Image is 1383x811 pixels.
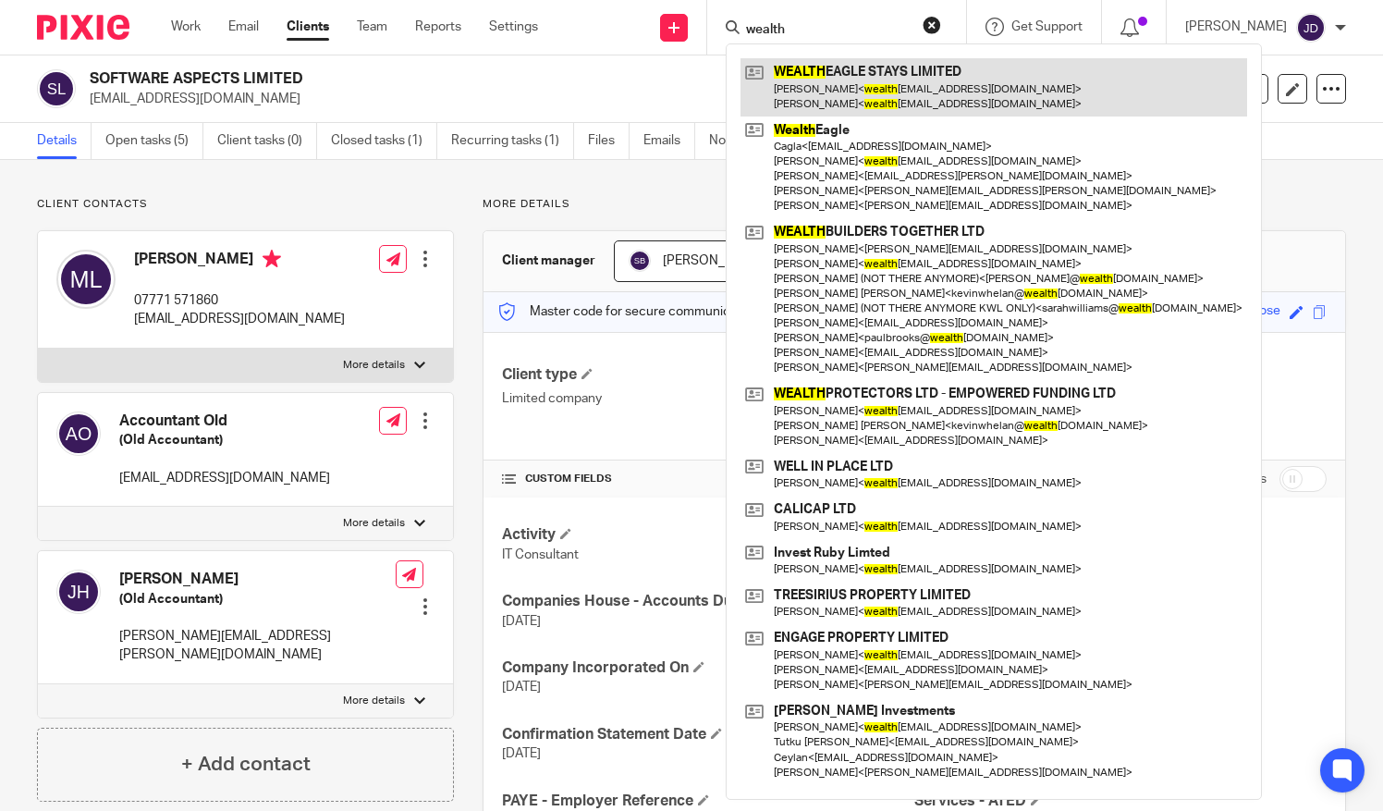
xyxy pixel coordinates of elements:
a: Closed tasks (1) [331,123,437,159]
p: More details [343,516,405,531]
p: [PERSON_NAME] [1185,18,1287,36]
a: Email [228,18,259,36]
h4: PAYE - Employer Reference [502,792,914,811]
h4: Confirmation Statement Date [502,725,914,744]
span: [DATE] [502,747,541,760]
h5: (Old Accountant) [119,590,396,608]
h4: Accountant Old [119,412,330,431]
a: Clients [287,18,329,36]
h4: Companies House - Accounts Due [502,592,914,611]
img: Pixie [37,15,129,40]
button: Clear [923,16,941,34]
a: Details [37,123,92,159]
a: Work [171,18,201,36]
span: [DATE] [502,615,541,628]
a: Emails [643,123,695,159]
h4: Client type [502,365,914,385]
p: [EMAIL_ADDRESS][DOMAIN_NAME] [134,310,345,328]
h4: Activity [502,525,914,545]
a: Notes (1) [709,123,777,159]
p: Master code for secure communications and files [497,302,816,321]
h3: Client manager [502,252,595,270]
span: [PERSON_NAME] [663,254,765,267]
img: svg%3E [56,412,101,456]
a: Open tasks (5) [105,123,203,159]
i: Primary [263,250,281,268]
h4: Services - ATED [914,792,1327,811]
img: svg%3E [629,250,651,272]
span: [DATE] [502,681,541,694]
p: 07771 571860 [134,291,345,310]
a: Client tasks (0) [217,123,317,159]
img: svg%3E [56,570,101,614]
input: Search [744,22,911,39]
p: More details [343,694,405,708]
p: Client contacts [37,197,454,212]
span: IT Consultant [502,548,579,561]
h4: + Add contact [181,750,311,779]
h4: Company Incorporated On [502,658,914,678]
p: [EMAIL_ADDRESS][DOMAIN_NAME] [90,90,1095,108]
h4: CUSTOM FIELDS [502,472,914,486]
a: Recurring tasks (1) [451,123,574,159]
p: Limited company [502,389,914,408]
a: Reports [415,18,461,36]
h2: SOFTWARE ASPECTS LIMITED [90,69,894,89]
h4: [PERSON_NAME] [119,570,396,589]
h5: (Old Accountant) [119,431,330,449]
a: Team [357,18,387,36]
a: Settings [489,18,538,36]
img: svg%3E [56,250,116,309]
a: Files [588,123,630,159]
img: svg%3E [1296,13,1326,43]
p: More details [343,358,405,373]
p: More details [483,197,1346,212]
h4: [PERSON_NAME] [134,250,345,273]
p: [EMAIL_ADDRESS][DOMAIN_NAME] [119,469,330,487]
p: [PERSON_NAME][EMAIL_ADDRESS][PERSON_NAME][DOMAIN_NAME] [119,627,396,665]
span: Get Support [1011,20,1083,33]
img: svg%3E [37,69,76,108]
